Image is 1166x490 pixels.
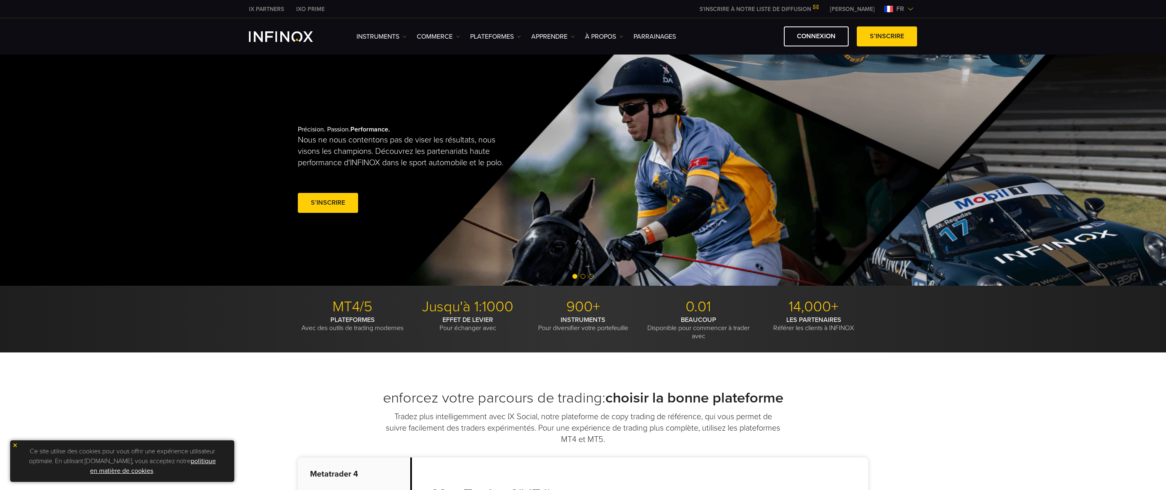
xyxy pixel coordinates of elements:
[644,298,753,316] p: 0.01
[528,298,638,316] p: 900+
[298,112,554,228] div: Précision. Passion.
[249,31,332,42] a: INFINOX Logo
[413,316,522,332] p: Pour échanger avec
[298,134,503,168] p: Nous ne nous contentons pas de viser les résultats, nous visons les champions. Découvrez les part...
[298,298,407,316] p: MT4/5
[298,389,868,407] h2: enforcez votre parcours de trading:
[572,274,577,279] span: Go to slide 1
[784,26,849,46] a: Connexion
[824,5,881,13] a: INFINOX MENU
[290,5,331,13] a: INFINOX
[12,442,18,448] img: yellow close icon
[561,316,605,324] strong: INSTRUMENTS
[470,32,521,42] a: PLATEFORMES
[605,389,783,407] strong: choisir la bonne plateforme
[681,316,716,324] strong: BEAUCOUP
[857,26,917,46] a: S’inscrire
[589,274,594,279] span: Go to slide 3
[298,316,407,332] p: Avec des outils de trading modernes
[356,32,407,42] a: INSTRUMENTS
[634,32,676,42] a: Parrainages
[759,316,868,332] p: Référer les clients à INFINOX
[531,32,575,42] a: APPRENDRE
[417,32,460,42] a: COMMERCE
[350,125,390,133] strong: Performance.
[14,444,230,478] p: Ce site utilise des cookies pour vous offrir une expérience utilisateur optimale. En utilisant [D...
[585,32,623,42] a: À PROPOS
[243,5,290,13] a: INFINOX
[298,193,358,213] a: S’inscrire
[442,316,493,324] strong: EFFET DE LEVIER
[385,411,781,445] p: Tradez plus intelligemment avec IX Social, notre plateforme de copy trading de référence, qui vou...
[893,4,907,14] span: fr
[413,298,522,316] p: Jusqu'à 1:1000
[644,316,753,340] p: Disponible pour commencer à trader avec
[759,298,868,316] p: 14,000+
[693,6,824,13] a: S'INSCRIRE À NOTRE LISTE DE DIFFUSION
[581,274,585,279] span: Go to slide 2
[528,316,638,332] p: Pour diversifier votre portefeuille
[330,316,375,324] strong: PLATEFORMES
[786,316,841,324] strong: LES PARTENAIRES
